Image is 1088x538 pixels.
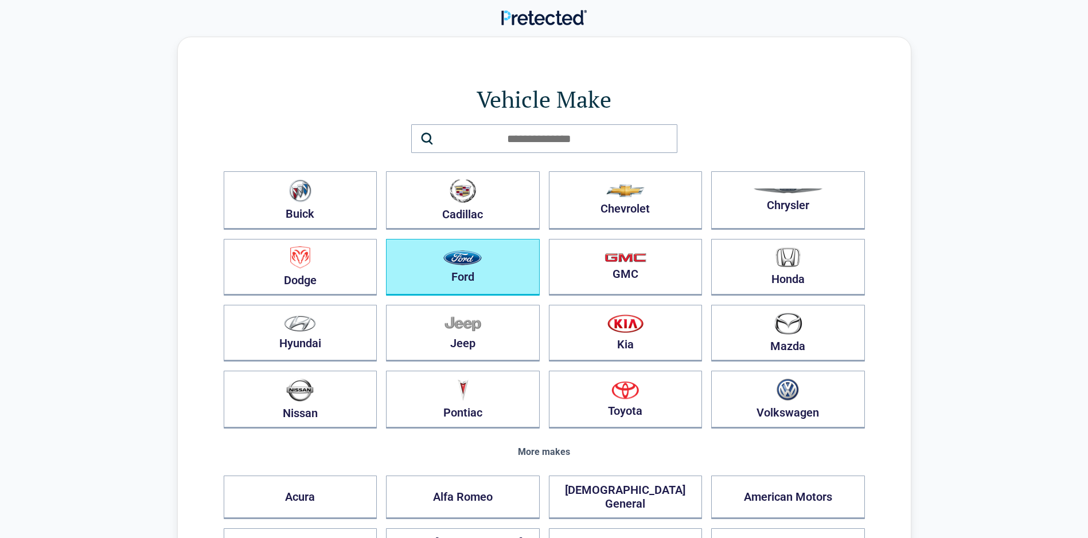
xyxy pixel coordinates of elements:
[224,371,377,429] button: Nissan
[711,239,865,296] button: Honda
[224,305,377,362] button: Hyundai
[224,447,865,457] div: More makes
[549,171,703,230] button: Chevrolet
[549,239,703,296] button: GMC
[224,476,377,519] button: Acura
[711,476,865,519] button: American Motors
[711,171,865,230] button: Chrysler
[549,305,703,362] button: Kia
[224,83,865,115] h1: Vehicle Make
[386,239,540,296] button: Ford
[386,305,540,362] button: Jeep
[549,476,703,519] button: [DEMOGRAPHIC_DATA] General
[386,371,540,429] button: Pontiac
[711,305,865,362] button: Mazda
[386,476,540,519] button: Alfa Romeo
[224,171,377,230] button: Buick
[224,239,377,296] button: Dodge
[549,371,703,429] button: Toyota
[711,371,865,429] button: Volkswagen
[386,171,540,230] button: Cadillac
